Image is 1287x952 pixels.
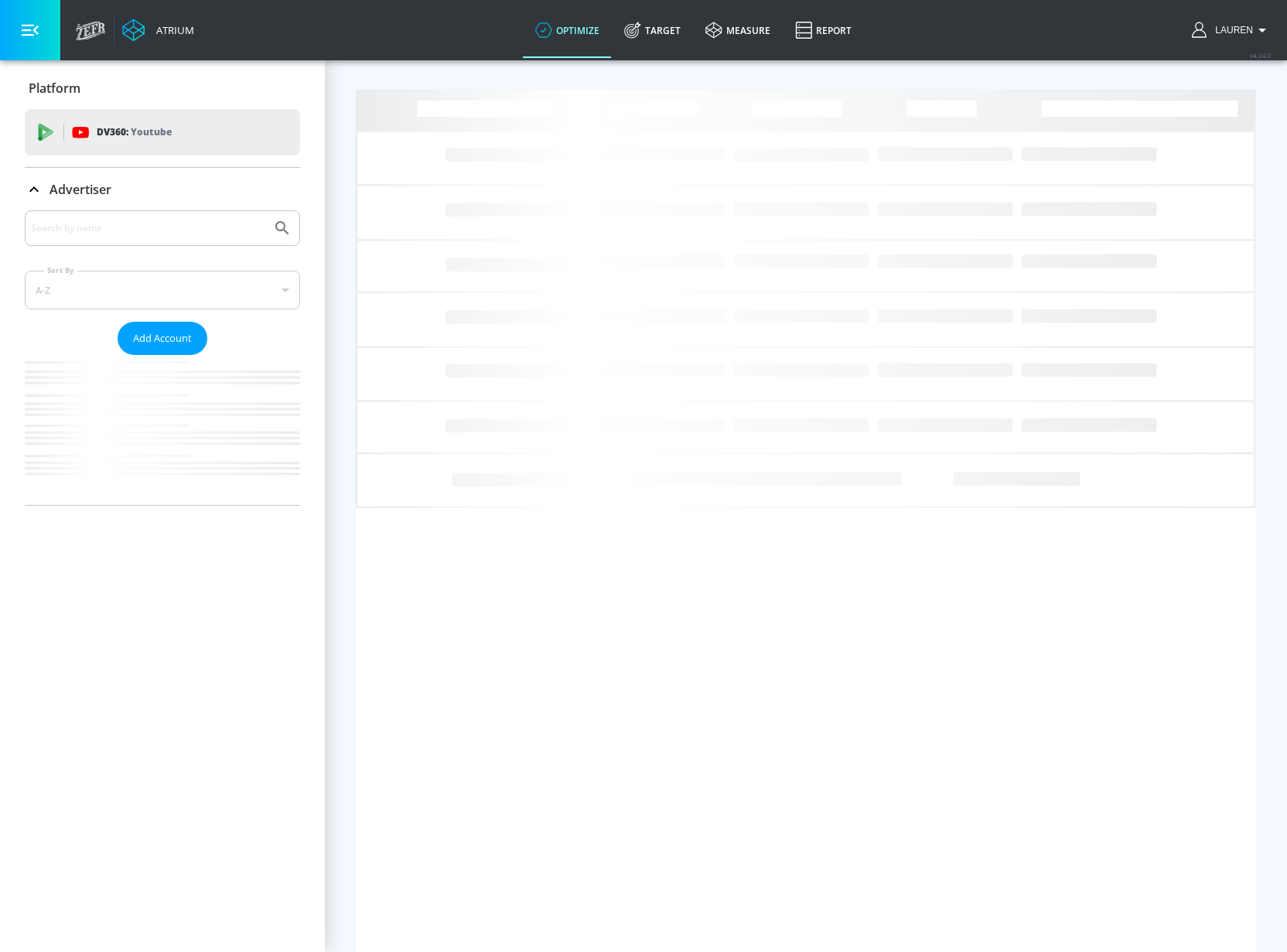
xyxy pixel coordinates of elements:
[523,2,612,58] a: optimize
[612,2,693,58] a: Target
[1209,25,1253,36] span: login as: lauren.bacher@zefr.com
[25,109,300,155] div: DV360: Youtube
[29,80,80,97] p: Platform
[1250,51,1272,60] span: v 4.24.0
[25,210,300,505] div: Advertiser
[150,23,194,37] div: Atrium
[44,265,77,275] label: Sort By
[693,2,783,58] a: measure
[122,19,194,42] a: Atrium
[25,67,300,110] div: Platform
[25,271,300,309] div: A-Z
[1192,21,1272,39] button: Lauren
[118,322,207,355] button: Add Account
[31,218,265,238] input: Search by name
[49,181,111,198] p: Advertiser
[783,2,864,58] a: Report
[25,168,300,211] div: Advertiser
[131,124,172,140] p: Youtube
[25,355,300,505] nav: list of Advertiser
[133,329,192,347] span: Add Account
[97,124,172,141] p: DV360:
